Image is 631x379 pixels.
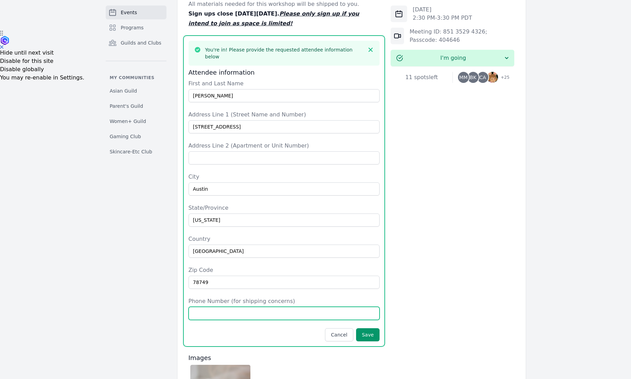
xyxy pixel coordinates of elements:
span: Skincare-Etc Club [110,148,152,155]
a: Meeting ID: 851 3529 4326; Passcode: 404646 [410,28,487,43]
a: Women+ Guild [106,115,166,127]
nav: Sidebar [106,6,166,158]
strong: Sign ups close [DATE][DATE]. [189,10,359,27]
a: Guilds and Clubs [106,36,166,50]
button: Cancel [325,328,353,341]
span: Gaming Club [110,133,141,140]
p: 2:30 PM - 3:30 PM PDT [413,14,472,22]
h3: You're in! Please provide the requested attendee information below [205,46,363,60]
h3: Images [189,354,380,362]
label: Address Line 2 (Apartment or Unit Number) [189,142,380,150]
label: First and Last Name [189,79,380,88]
h3: Attendee information [189,68,380,77]
a: Programs [106,21,166,35]
button: I'm going [391,50,514,66]
p: My communities [106,75,166,80]
span: Women+ Guild [110,118,146,125]
div: 11 spots left [391,73,452,82]
label: Phone Number (for shipping concerns) [189,297,380,305]
label: Country [189,235,380,243]
span: Guilds and Clubs [121,39,162,46]
a: Gaming Club [106,130,166,143]
span: Parent's Guild [110,103,143,110]
u: Please only sign up if you intend to join as space is limited! [189,10,359,27]
a: Asian Guild [106,85,166,97]
a: Events [106,6,166,19]
span: CA [479,75,486,80]
span: BK [470,75,476,80]
span: I'm going [403,54,503,62]
a: Parent's Guild [106,100,166,112]
span: Asian Guild [110,87,137,94]
label: Address Line 1 (Street Name and Number) [189,111,380,119]
button: Save [356,328,380,341]
span: MM [459,75,468,80]
span: + 25 [497,73,509,83]
a: Skincare-Etc Club [106,145,166,158]
label: City [189,173,380,181]
span: Programs [121,24,144,31]
label: State/Province [189,204,380,212]
p: [DATE] [413,6,472,14]
span: Events [121,9,137,16]
label: Zip Code [189,266,380,274]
